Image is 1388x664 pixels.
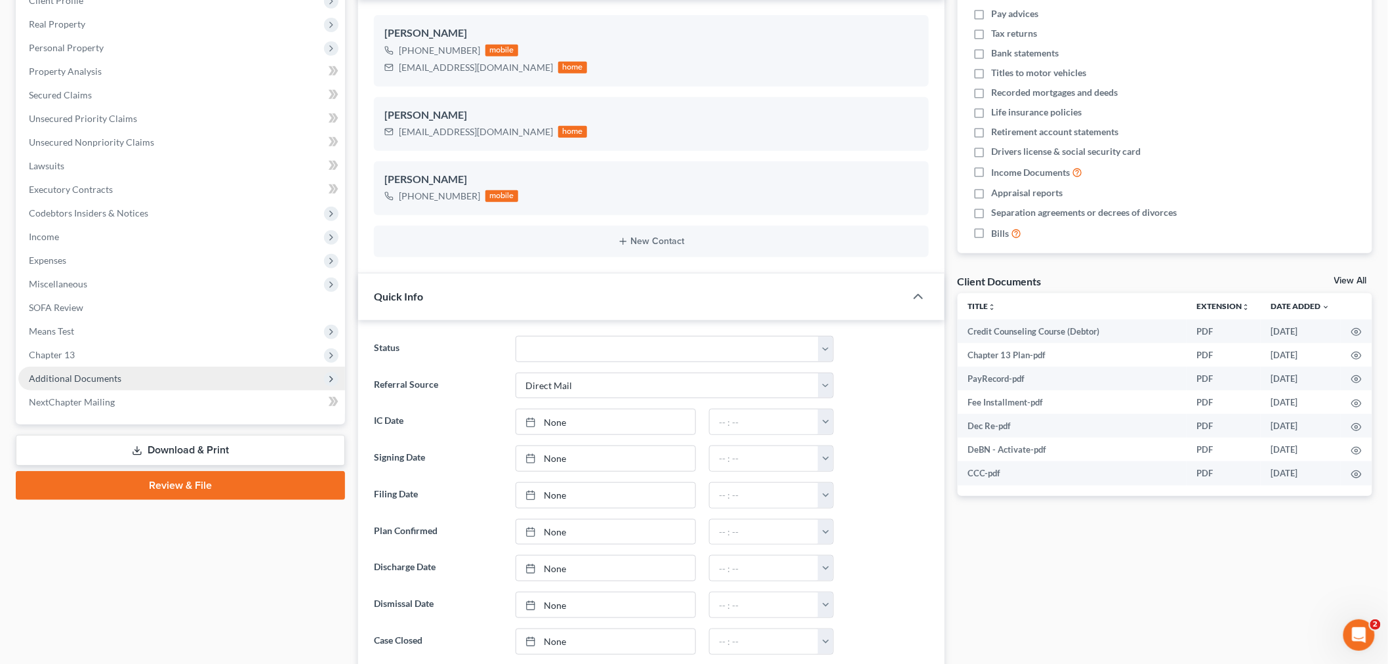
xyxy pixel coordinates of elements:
[367,555,509,581] label: Discharge Date
[29,255,66,266] span: Expenses
[516,483,695,508] a: None
[1187,438,1261,461] td: PDF
[989,303,996,311] i: unfold_more
[1187,320,1261,343] td: PDF
[992,7,1039,20] span: Pay advices
[968,301,996,311] a: Titleunfold_more
[26,115,236,138] p: How can we help?
[958,438,1187,461] td: DeBN - Activate-pdf
[18,107,345,131] a: Unsecured Priority Claims
[992,66,1087,79] span: Titles to motor vehicles
[29,325,74,337] span: Means Test
[516,520,695,545] a: None
[29,442,58,451] span: Home
[29,66,102,77] span: Property Analysis
[29,42,104,53] span: Personal Property
[992,106,1082,119] span: Life insurance policies
[26,93,236,115] p: Hi there!
[29,396,115,407] span: NextChapter Mailing
[399,44,480,57] div: [PHONE_NUMBER]
[992,227,1010,240] span: Bills
[208,442,229,451] span: Help
[992,145,1141,158] span: Drivers license & social security card
[18,154,345,178] a: Lawsuits
[13,154,249,204] div: Send us a messageWe typically reply in a few hours
[1187,343,1261,367] td: PDF
[367,519,509,545] label: Plan Confirmed
[1187,390,1261,414] td: PDF
[992,125,1119,138] span: Retirement account statements
[1187,461,1261,485] td: PDF
[175,409,262,462] button: Help
[29,231,59,242] span: Income
[1322,303,1330,311] i: expand_more
[958,343,1187,367] td: Chapter 13 Plan-pdf
[958,320,1187,343] td: Credit Counseling Course (Debtor)
[29,207,148,218] span: Codebtors Insiders & Notices
[1343,619,1375,651] iframe: Intercom live chat
[558,62,587,73] div: home
[992,27,1038,40] span: Tax returns
[958,414,1187,438] td: Dec Re-pdf
[516,556,695,581] a: None
[1261,461,1341,485] td: [DATE]
[516,446,695,471] a: None
[992,86,1118,99] span: Recorded mortgages and deeds
[1261,367,1341,390] td: [DATE]
[384,172,918,188] div: [PERSON_NAME]
[992,186,1063,199] span: Appraisal reports
[710,592,819,617] input: -- : --
[367,592,509,618] label: Dismissal Date
[18,296,345,320] a: SOFA Review
[367,482,509,508] label: Filing Date
[27,291,220,305] div: Attorney's Disclosure of Compensation
[29,278,87,289] span: Miscellaneous
[710,556,819,581] input: -- : --
[399,61,553,74] div: [EMAIL_ADDRESS][DOMAIN_NAME]
[367,373,509,399] label: Referral Source
[87,409,174,462] button: Messages
[516,629,695,654] a: None
[992,206,1177,219] span: Separation agreements or decrees of divorces
[399,190,480,203] div: [PHONE_NUMBER]
[367,446,509,472] label: Signing Date
[129,21,155,47] img: Profile image for Lindsey
[958,367,1187,390] td: PayRecord-pdf
[516,592,695,617] a: None
[710,483,819,508] input: -- : --
[29,184,113,195] span: Executory Contracts
[367,336,509,362] label: Status
[384,236,918,247] button: New Contact
[27,253,220,281] div: Statement of Financial Affairs - Payments Made in the Last 90 days
[374,290,423,302] span: Quick Info
[27,316,220,329] div: Adding Income
[29,113,137,124] span: Unsecured Priority Claims
[19,335,243,359] div: Amendments
[1261,438,1341,461] td: [DATE]
[18,83,345,107] a: Secured Claims
[19,286,243,310] div: Attorney's Disclosure of Compensation
[29,349,75,360] span: Chapter 13
[710,629,819,654] input: -- : --
[710,446,819,471] input: -- : --
[1261,390,1341,414] td: [DATE]
[992,166,1071,179] span: Income Documents
[27,165,219,179] div: Send us a message
[29,136,154,148] span: Unsecured Nonpriority Claims
[19,217,243,243] button: Search for help
[992,47,1059,60] span: Bank statements
[1242,303,1250,311] i: unfold_more
[399,125,553,138] div: [EMAIL_ADDRESS][DOMAIN_NAME]
[558,126,587,138] div: home
[1271,301,1330,311] a: Date Added expand_more
[153,21,180,47] img: Profile image for Emma
[226,21,249,45] div: Close
[29,18,85,30] span: Real Property
[18,390,345,414] a: NextChapter Mailing
[367,409,509,435] label: IC Date
[19,310,243,335] div: Adding Income
[1261,320,1341,343] td: [DATE]
[27,179,219,193] div: We typically reply in a few hours
[27,223,106,237] span: Search for help
[1187,367,1261,390] td: PDF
